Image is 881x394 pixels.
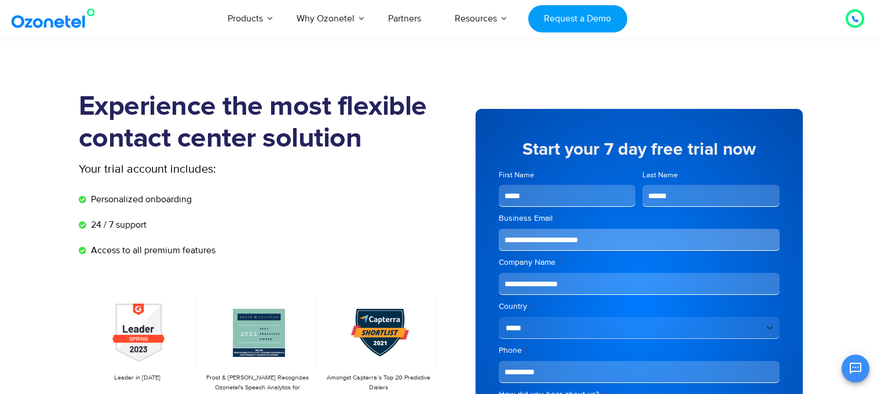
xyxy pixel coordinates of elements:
a: Request a Demo [528,5,627,32]
h1: Experience the most flexible contact center solution [79,91,441,155]
label: Country [499,301,780,312]
label: Last Name [642,170,780,181]
label: First Name [499,170,636,181]
span: 24 / 7 support [88,218,147,232]
label: Company Name [499,257,780,268]
p: Leader in [DATE] [85,373,190,383]
p: Your trial account includes: [79,160,354,178]
label: Business Email [499,213,780,224]
p: Amongst Capterra’s Top 20 Predictive Dialers [326,373,431,392]
button: Open chat [842,355,869,382]
span: Access to all premium features [88,243,215,257]
span: Personalized onboarding [88,192,192,206]
h5: Start your 7 day free trial now [499,141,780,158]
label: Phone [499,345,780,356]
